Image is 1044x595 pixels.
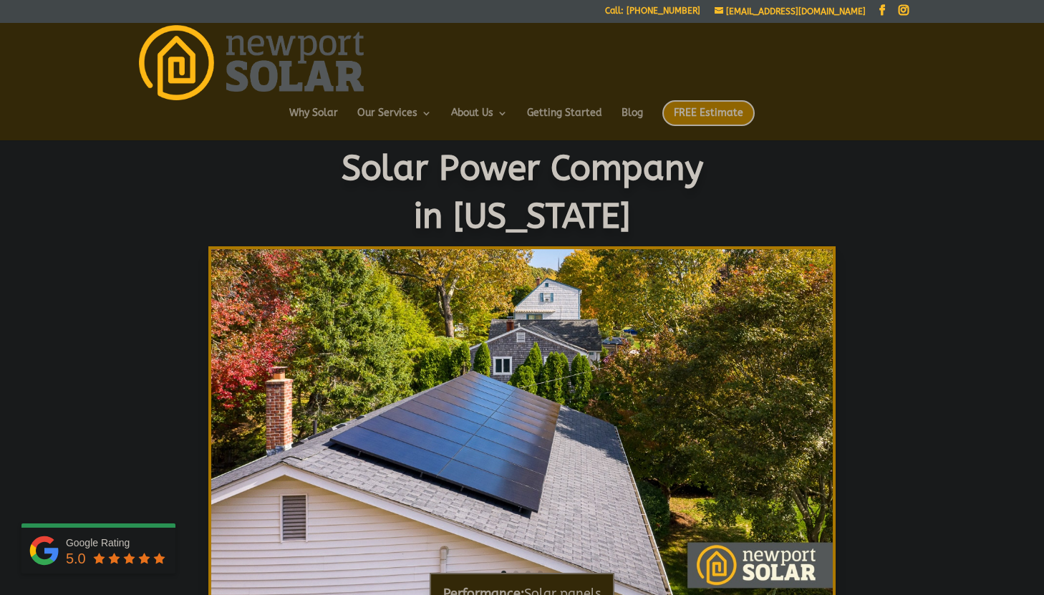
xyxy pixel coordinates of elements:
[715,6,866,16] a: [EMAIL_ADDRESS][DOMAIN_NAME]
[341,149,703,237] span: Solar Power Company in [US_STATE]
[605,6,700,21] a: Call: [PHONE_NUMBER]
[622,108,643,132] a: Blog
[662,100,755,126] span: FREE Estimate
[526,571,531,576] a: 3
[289,108,338,132] a: Why Solar
[451,108,508,132] a: About Us
[538,571,543,576] a: 4
[66,551,86,566] span: 5.0
[357,108,432,132] a: Our Services
[139,25,364,100] img: Newport Solar | Solar Energy Optimized.
[527,108,602,132] a: Getting Started
[66,536,168,550] div: Google Rating
[513,571,518,576] a: 2
[501,571,506,576] a: 1
[662,100,755,140] a: FREE Estimate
